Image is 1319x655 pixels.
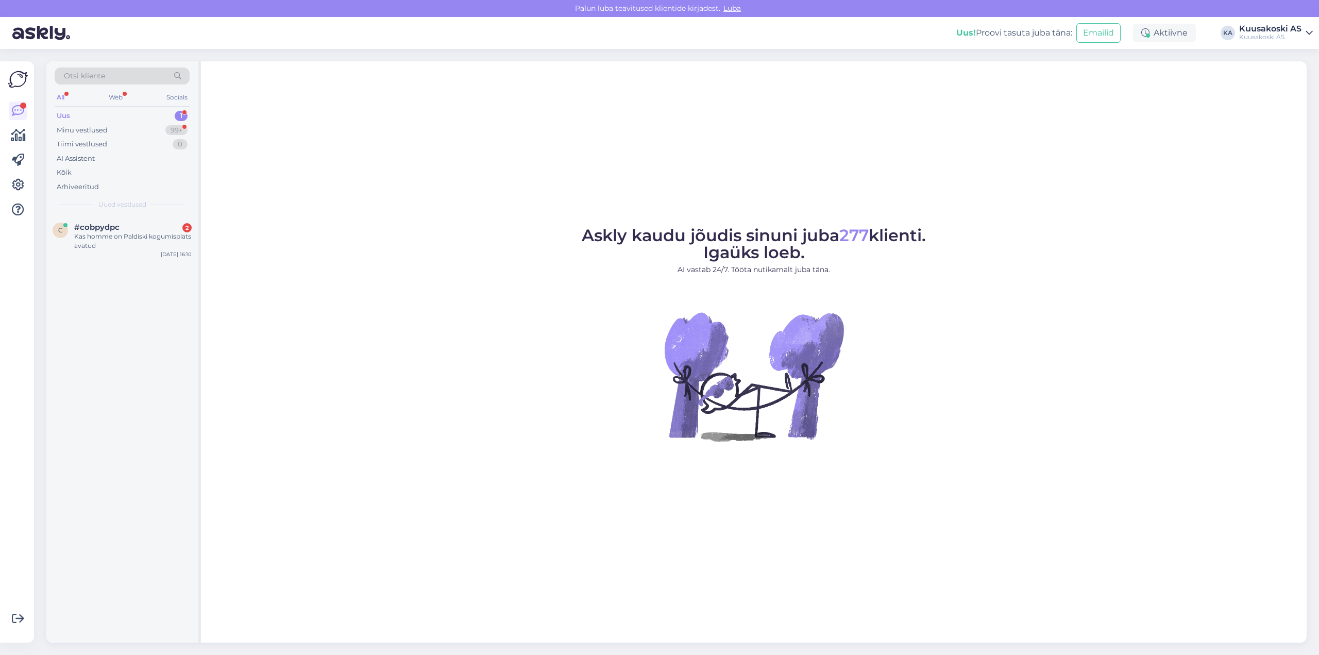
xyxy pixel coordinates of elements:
[582,225,926,262] span: Askly kaudu jõudis sinuni juba klienti. Igaüks loeb.
[720,4,744,13] span: Luba
[58,226,63,234] span: c
[8,70,28,89] img: Askly Logo
[57,154,95,164] div: AI Assistent
[57,139,107,149] div: Tiimi vestlused
[164,91,190,104] div: Socials
[161,250,192,258] div: [DATE] 16:10
[98,200,146,209] span: Uued vestlused
[956,28,976,38] b: Uus!
[74,232,192,250] div: Kas homme on Paldiski kogumisplats avatud
[182,223,192,232] div: 2
[107,91,125,104] div: Web
[839,225,869,245] span: 277
[1239,33,1301,41] div: Kuusakoski AS
[57,125,108,136] div: Minu vestlused
[956,27,1072,39] div: Proovi tasuta juba täna:
[64,71,105,81] span: Otsi kliente
[661,283,847,469] img: No Chat active
[1076,23,1121,43] button: Emailid
[582,264,926,275] p: AI vastab 24/7. Tööta nutikamalt juba täna.
[173,139,188,149] div: 0
[57,182,99,192] div: Arhiveeritud
[55,91,66,104] div: All
[1239,25,1313,41] a: Kuusakoski ASKuusakoski AS
[57,167,72,178] div: Kõik
[175,111,188,121] div: 1
[74,223,120,232] span: #cobpydpc
[165,125,188,136] div: 99+
[1133,24,1196,42] div: Aktiivne
[57,111,70,121] div: Uus
[1239,25,1301,33] div: Kuusakoski AS
[1221,26,1235,40] div: KA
